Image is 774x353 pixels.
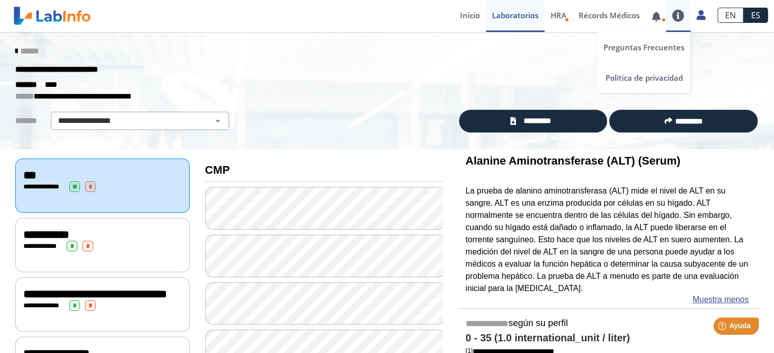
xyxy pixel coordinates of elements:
a: Preguntas Frecuentes [597,32,691,62]
h5: según su perfil [466,318,751,330]
b: CMP [205,164,230,176]
a: Muestra menos [693,294,749,306]
span: HRA [551,10,566,20]
a: ES [743,8,768,23]
p: La prueba de alanino aminotransferasa (ALT) mide el nivel de ALT en su sangre. ALT es una enzima ... [466,185,751,294]
iframe: Help widget launcher [683,313,763,342]
h4: 0 - 35 (1.0 international_unit / liter) [466,332,751,344]
a: Política de privacidad [597,62,691,93]
a: EN [718,8,743,23]
b: Alanine Aminotransferase (ALT) (Serum) [466,154,680,167]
